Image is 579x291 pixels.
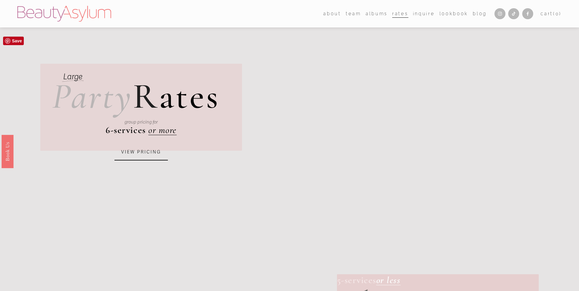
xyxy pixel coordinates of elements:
a: VIEW PRICING [114,144,168,160]
span: team [346,10,361,18]
img: Beauty Asylum | Bridal Hair &amp; Makeup Charlotte &amp; Atlanta [17,6,111,22]
a: TikTok [508,8,519,19]
em: Large [63,72,82,82]
a: Lookbook [440,9,468,18]
a: albums [366,9,388,18]
h2: ates [52,79,220,114]
a: Blog [473,9,487,18]
a: Pin it! [3,37,24,45]
span: R [133,75,159,118]
a: Rates [392,9,408,18]
a: folder dropdown [323,9,341,18]
a: 0 items in cart [541,10,562,18]
em: group pricing for [125,119,158,125]
a: Instagram [494,8,505,19]
a: or less [376,275,401,286]
a: Inquire [413,9,435,18]
a: folder dropdown [346,9,361,18]
span: ( ) [553,11,562,16]
a: Book Us [2,135,13,168]
a: Facebook [522,8,533,19]
span: about [323,10,341,18]
span: 0 [555,11,559,16]
em: Party [52,75,132,118]
strong: 5-services [337,275,376,286]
